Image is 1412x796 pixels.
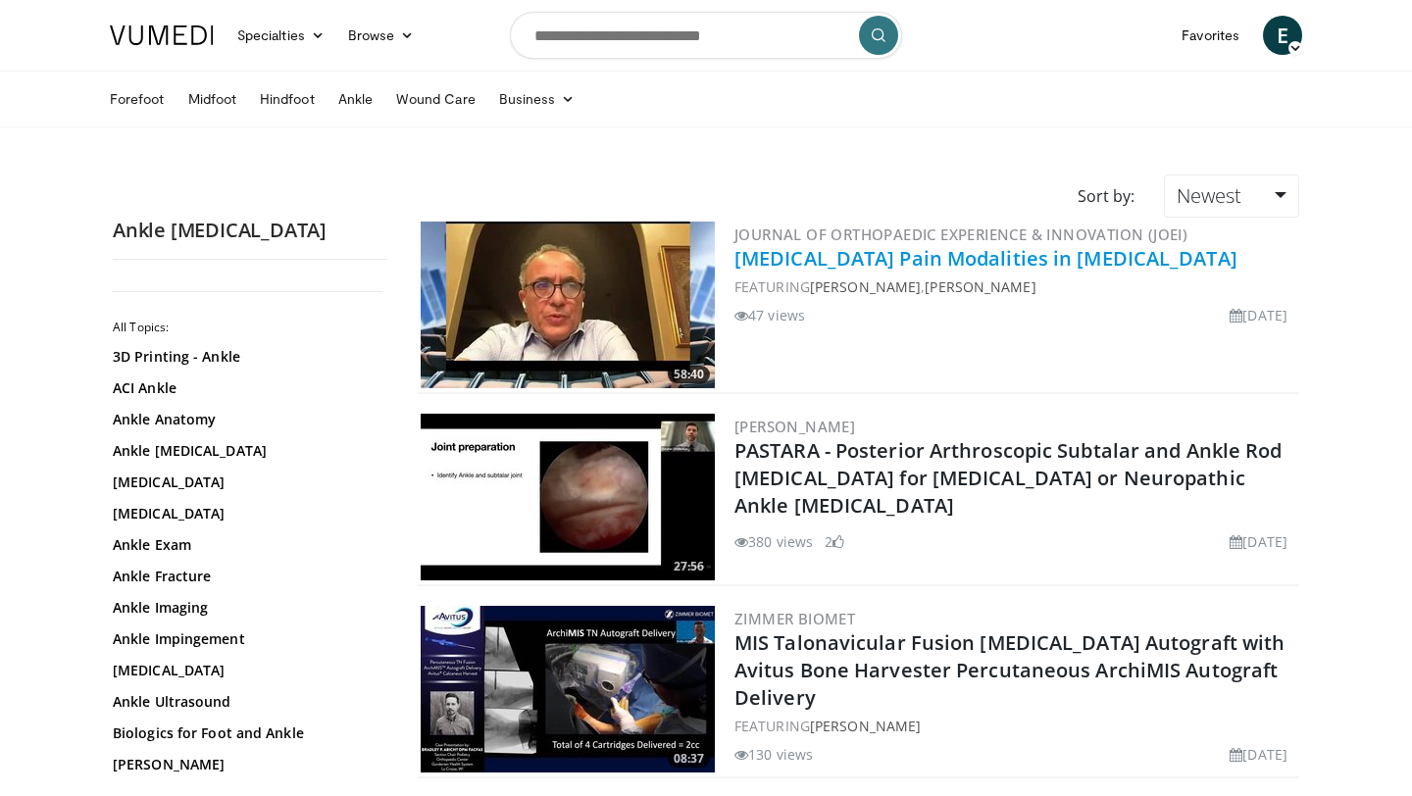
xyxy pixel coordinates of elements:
a: MIS Talonavicular Fusion [MEDICAL_DATA] Autograft with Avitus Bone Harvester Percutaneous ArchiMI... [734,629,1285,711]
a: Hindfoot [248,79,327,119]
a: [MEDICAL_DATA] [113,661,378,680]
a: Ankle Impingement [113,629,378,649]
li: 380 views [734,531,813,552]
span: 58:40 [668,366,710,383]
h2: All Topics: [113,320,382,335]
li: [DATE] [1230,744,1287,765]
img: VuMedi Logo [110,25,214,45]
a: [MEDICAL_DATA] [113,473,378,492]
a: [PERSON_NAME] [810,277,921,296]
a: Zimmer Biomet [734,609,855,628]
a: Forefoot [98,79,176,119]
a: 3D Printing - Ankle [113,347,378,367]
a: [PERSON_NAME] [734,417,855,436]
img: a5a35fdc-6822-4691-897c-a8f0fc0be032.300x170_q85_crop-smart_upscale.jpg [421,606,715,772]
img: 96e9603a-ae17-4ec1-b4d8-ea1df7a30e1b.300x170_q85_crop-smart_upscale.jpg [421,414,715,580]
li: 130 views [734,744,813,765]
li: 2 [825,531,844,552]
input: Search topics, interventions [510,12,902,59]
a: Ankle Imaging [113,598,378,618]
span: Newest [1177,182,1241,209]
h2: Ankle [MEDICAL_DATA] [113,218,387,243]
li: 47 views [734,305,805,325]
a: [PERSON_NAME] [925,277,1035,296]
a: PASTARA - Posterior Arthroscopic Subtalar and Ankle Rod [MEDICAL_DATA] for [MEDICAL_DATA] or Neur... [734,437,1283,519]
a: Browse [336,16,427,55]
a: 08:37 [421,606,715,772]
span: 08:37 [668,750,710,768]
a: Ankle [MEDICAL_DATA] [113,441,378,461]
div: FEATURING , [734,276,1295,297]
a: [PERSON_NAME] [113,755,378,774]
a: Ankle Ultrasound [113,692,378,712]
a: Wound Care [384,79,487,119]
a: 27:56 [421,414,715,580]
a: Journal of Orthopaedic Experience & Innovation (JOEI) [734,224,1187,244]
a: Specialties [226,16,336,55]
div: Sort by: [1063,174,1149,218]
a: Ankle [327,79,384,119]
a: Ankle Anatomy [113,410,378,429]
div: FEATURING [734,716,1295,736]
img: 1b0bde42-7cf4-414b-ad53-40a88fe1bf4c.300x170_q85_crop-smart_upscale.jpg [421,222,715,388]
a: Business [487,79,587,119]
a: Ankle Exam [113,535,378,555]
span: 27:56 [668,558,710,575]
li: [DATE] [1230,305,1287,325]
a: Ankle Fracture [113,567,378,586]
a: Biologics for Foot and Ankle [113,723,378,743]
li: [DATE] [1230,531,1287,552]
a: [PERSON_NAME] [810,717,921,735]
a: Newest [1164,174,1299,218]
a: Favorites [1170,16,1251,55]
a: E [1263,16,1302,55]
a: [MEDICAL_DATA] Pain Modalities in [MEDICAL_DATA] [734,245,1237,272]
a: 58:40 [421,222,715,388]
a: ACI Ankle [113,378,378,398]
a: Midfoot [176,79,249,119]
a: [MEDICAL_DATA] [113,504,378,523]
